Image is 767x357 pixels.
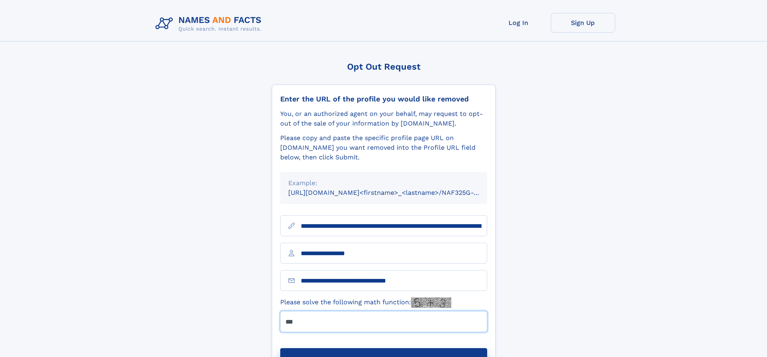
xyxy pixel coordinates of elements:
[280,95,487,103] div: Enter the URL of the profile you would like removed
[280,297,451,308] label: Please solve the following math function:
[288,189,502,196] small: [URL][DOMAIN_NAME]<firstname>_<lastname>/NAF325G-xxxxxxxx
[272,62,496,72] div: Opt Out Request
[152,13,268,35] img: Logo Names and Facts
[486,13,551,33] a: Log In
[280,109,487,128] div: You, or an authorized agent on your behalf, may request to opt-out of the sale of your informatio...
[551,13,615,33] a: Sign Up
[280,133,487,162] div: Please copy and paste the specific profile page URL on [DOMAIN_NAME] you want removed into the Pr...
[288,178,479,188] div: Example:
